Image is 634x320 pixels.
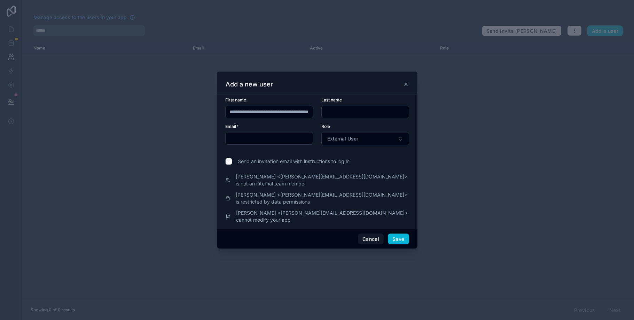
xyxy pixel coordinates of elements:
button: Cancel [358,234,384,245]
span: [PERSON_NAME] <[PERSON_NAME][EMAIL_ADDRESS][DOMAIN_NAME]> is restricted by data permissions [236,191,409,205]
h3: Add a new user [226,80,273,89]
input: Send an invitation email with instructions to log in [225,158,232,165]
button: Save [388,234,409,245]
span: Last name [321,97,342,102]
span: First name [225,97,246,102]
button: Select Button [321,132,409,145]
span: Send an invitation email with instructions to log in [238,158,350,165]
span: External User [327,135,358,142]
span: Role [321,124,330,129]
span: [PERSON_NAME] <[PERSON_NAME][EMAIL_ADDRESS][DOMAIN_NAME]> is not an internal team member [236,173,409,187]
span: [PERSON_NAME] <[PERSON_NAME][EMAIL_ADDRESS][DOMAIN_NAME]> cannot modify your app [236,209,409,223]
span: Email [225,124,236,129]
